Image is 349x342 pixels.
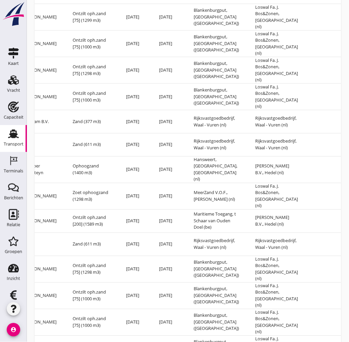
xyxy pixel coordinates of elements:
td: [PERSON_NAME] [15,57,65,83]
td: Loswal Fa. J. Bos&Zonen, [GEOGRAPHIC_DATA] (nl) [247,57,306,83]
td: Zoet ophoogzand (1298 m3) [65,183,118,210]
td: Blankenburgput, [GEOGRAPHIC_DATA] ([GEOGRAPHIC_DATA]) [186,309,247,336]
td: Rijksvastgoedbedrijf, Waal - Vuren (nl) [186,110,247,133]
td: Loswal Fa. J. Bos&Zonen, [GEOGRAPHIC_DATA] (nl) [247,30,306,57]
td: Loswal Fa. J. Bos&Zonen, [GEOGRAPHIC_DATA] (nl) [247,282,306,309]
td: Zand (611 m3) [65,233,118,256]
td: Blankenburgput, [GEOGRAPHIC_DATA] ([GEOGRAPHIC_DATA]) [186,256,247,282]
td: [DATE] [118,133,151,156]
td: [PERSON_NAME] [15,183,65,210]
td: [DATE] [151,183,186,210]
td: ? [15,233,65,256]
td: [DATE] [151,256,186,282]
td: [DATE] [118,4,151,30]
td: Blankenburgput, [GEOGRAPHIC_DATA] ([GEOGRAPHIC_DATA]) [186,83,247,110]
td: Ontzilt oph.zand [75] (1000 m3) [65,30,118,57]
td: [DATE] [118,309,151,336]
td: [DATE] [118,282,151,309]
div: Kaart [8,61,19,66]
td: Blankenburgput, [GEOGRAPHIC_DATA] ([GEOGRAPHIC_DATA]) [186,57,247,83]
td: [DATE] [118,183,151,210]
div: Berichten [4,196,23,200]
div: Vracht [7,88,20,92]
td: [PERSON_NAME] [15,83,65,110]
td: [PERSON_NAME] [15,256,65,282]
td: [PERSON_NAME] [15,309,65,336]
td: Rijksvastgoedbedrijf, Waal - Vuren (nl) [247,133,306,156]
td: [DATE] [151,133,186,156]
td: Blankenburgput, [GEOGRAPHIC_DATA] ([GEOGRAPHIC_DATA]) [186,4,247,30]
td: [DATE] [118,57,151,83]
td: Ontzilt oph.zand [75] (1000 m3) [65,282,118,309]
div: Transport [4,142,24,146]
td: [DATE] [151,210,186,233]
td: [DATE] [118,256,151,282]
td: Ontzilt oph.zand [75] (1298 m3) [65,256,118,282]
td: [DATE] [118,156,151,183]
td: Rijksvastgoedbedrijf, Waal - Vuren (nl) [247,110,306,133]
td: Loswal Fa. J. Bos&Zonen, [GEOGRAPHIC_DATA] (nl) [247,4,306,30]
td: Loswal Fa. J. Bos&Zonen, [GEOGRAPHIC_DATA] (nl) [247,183,306,210]
td: [DATE] [118,110,151,133]
td: Zand (377 m3) [65,110,118,133]
div: Capaciteit [4,115,24,119]
td: [PERSON_NAME] [15,30,65,57]
td: Ontzilt oph.zand [75] (1299 m3) [65,4,118,30]
td: Zuiddam B.V. [15,110,65,133]
td: Ontzilt oph.zand [75] (1000 m3) [65,309,118,336]
td: [DATE] [151,282,186,309]
td: Ontzilt oph.zand [75] (1298 m3) [65,57,118,83]
td: Ophoogzand (1400 m3) [65,156,118,183]
td: [DATE] [151,233,186,256]
div: Groepen [5,250,22,254]
td: [DATE] [118,83,151,110]
td: [PERSON_NAME] B.V., Hedel (nl) [247,210,306,233]
td: [DATE] [151,156,186,183]
td: Hansweert, [GEOGRAPHIC_DATA], [GEOGRAPHIC_DATA] (nl) [186,156,247,183]
td: [DATE] [118,30,151,57]
div: Relatie [7,223,20,227]
td: [PERSON_NAME] [15,4,65,30]
td: Schipper Bakesteyn [15,156,65,183]
td: [PERSON_NAME] [15,210,65,233]
td: Loswal Fa. J. Bos&Zonen, [GEOGRAPHIC_DATA] (nl) [247,256,306,282]
td: [PERSON_NAME] [15,282,65,309]
td: Blankenburgput, [GEOGRAPHIC_DATA] ([GEOGRAPHIC_DATA]) [186,30,247,57]
img: logo-small.a267ee39.svg [1,2,26,27]
td: [DATE] [151,30,186,57]
div: Inzicht [7,276,20,281]
td: Rijksvastgoedbedrijf, Waal - Vuren (nl) [186,233,247,256]
td: [DATE] [151,110,186,133]
td: [PERSON_NAME] B.V., Hedel (nl) [247,156,306,183]
i: account_circle [7,323,20,337]
td: Loswal Fa. J. Bos&Zonen, [GEOGRAPHIC_DATA] (nl) [247,83,306,110]
td: [DATE] [118,233,151,256]
td: Ontzilt oph.zand [75] (1000 m3) [65,83,118,110]
td: [DATE] [151,309,186,336]
td: Rijksvastgoedbedrijf, Waal - Vuren (nl) [247,233,306,256]
td: Ontzilt oph.zand [200] (1589 m3) [65,210,118,233]
td: ? [15,133,65,156]
td: [DATE] [151,4,186,30]
td: [DATE] [151,57,186,83]
td: MeerZand V.O.F., [PERSON_NAME] (nl) [186,183,247,210]
td: Blankenburgput, [GEOGRAPHIC_DATA] ([GEOGRAPHIC_DATA]) [186,282,247,309]
td: [DATE] [151,83,186,110]
td: [DATE] [118,210,151,233]
div: Terminals [4,169,23,173]
td: Loswal Fa. J. Bos&Zonen, [GEOGRAPHIC_DATA] (nl) [247,309,306,336]
td: Maritieme Toegang, t Schaar van Ouden Doel (be) [186,210,247,233]
td: Rijksvastgoedbedrijf, Waal - Vuren (nl) [186,133,247,156]
td: Zand (611 m3) [65,133,118,156]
